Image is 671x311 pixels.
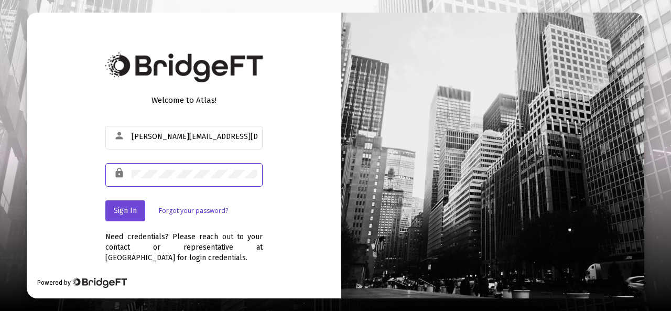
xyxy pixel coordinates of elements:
[105,95,263,105] div: Welcome to Atlas!
[114,130,126,142] mat-icon: person
[105,52,263,82] img: Bridge Financial Technology Logo
[72,277,127,288] img: Bridge Financial Technology Logo
[105,221,263,263] div: Need credentials? Please reach out to your contact or representative at [GEOGRAPHIC_DATA] for log...
[132,133,257,141] input: Email or Username
[114,167,126,179] mat-icon: lock
[105,200,145,221] button: Sign In
[114,206,137,215] span: Sign In
[37,277,127,288] div: Powered by
[159,206,228,216] a: Forgot your password?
